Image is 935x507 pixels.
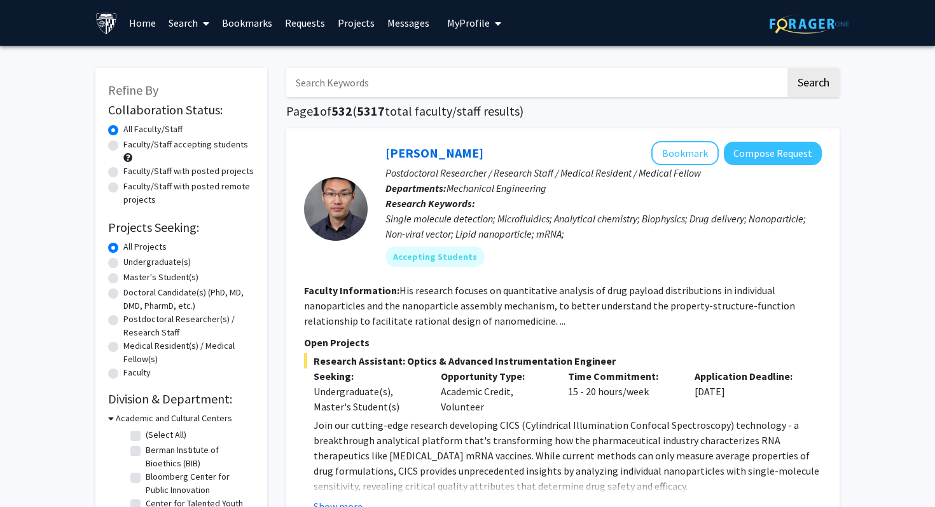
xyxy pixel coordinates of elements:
a: Search [162,1,216,45]
label: All Projects [123,240,167,253]
a: Messages [381,1,436,45]
div: [DATE] [685,368,812,414]
fg-read-more: His research focuses on quantitative analysis of drug payload distributions in individual nanopar... [304,284,795,327]
label: Doctoral Candidate(s) (PhD, MD, DMD, PharmD, etc.) [123,286,254,313]
img: ForagerOne Logo [770,14,849,34]
label: Undergraduate(s) [123,255,191,269]
p: Postdoctoral Researcher / Research Staff / Medical Resident / Medical Fellow [385,165,822,180]
button: Add Sixuan Li to Bookmarks [651,141,719,165]
span: My Profile [447,17,490,29]
a: Requests [279,1,331,45]
h3: Academic and Cultural Centers [116,412,232,425]
label: Faculty/Staff with posted remote projects [123,180,254,206]
h2: Division & Department: [108,391,254,407]
label: Postdoctoral Researcher(s) / Research Staff [123,313,254,339]
h1: Page of ( total faculty/staff results) [286,104,840,119]
p: Application Deadline: [695,368,803,384]
b: Research Keywords: [385,197,475,210]
div: 15 - 20 hours/week [558,368,686,414]
label: Bloomberg Center for Public Innovation [146,470,251,497]
div: Undergraduate(s), Master's Student(s) [314,384,422,414]
h2: Collaboration Status: [108,102,254,118]
p: Seeking: [314,368,422,384]
span: 5317 [357,103,385,119]
span: 1 [313,103,320,119]
a: Projects [331,1,381,45]
label: (Select All) [146,428,186,442]
h2: Projects Seeking: [108,220,254,235]
b: Departments: [385,182,447,194]
p: Opportunity Type: [441,368,549,384]
div: Single molecule detection; Microfluidics; Analytical chemistry; Biophysics; Drug delivery; Nanopa... [385,211,822,241]
p: Time Commitment: [568,368,676,384]
span: Research Assistant: Optics & Advanced Instrumentation Engineer [304,353,822,368]
label: Berman Institute of Bioethics (BIB) [146,443,251,470]
a: [PERSON_NAME] [385,145,483,161]
a: Bookmarks [216,1,279,45]
label: All Faculty/Staff [123,123,183,136]
button: Search [787,68,840,97]
button: Compose Request to Sixuan Li [724,142,822,165]
label: Medical Resident(s) / Medical Fellow(s) [123,339,254,366]
img: Johns Hopkins University Logo [95,12,118,34]
p: Join our cutting-edge research developing CICS (Cylindrical Illumination Confocal Spectroscopy) t... [314,417,822,494]
iframe: Chat [881,450,925,497]
label: Faculty [123,366,151,379]
label: Master's Student(s) [123,271,198,284]
a: Home [123,1,162,45]
mat-chip: Accepting Students [385,247,485,267]
label: Faculty/Staff with posted projects [123,165,254,178]
span: Refine By [108,82,158,98]
label: Faculty/Staff accepting students [123,138,248,151]
input: Search Keywords [286,68,786,97]
span: 532 [331,103,352,119]
b: Faculty Information: [304,284,399,297]
p: Open Projects [304,335,822,350]
div: Academic Credit, Volunteer [431,368,558,414]
span: Mechanical Engineering [447,182,546,194]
